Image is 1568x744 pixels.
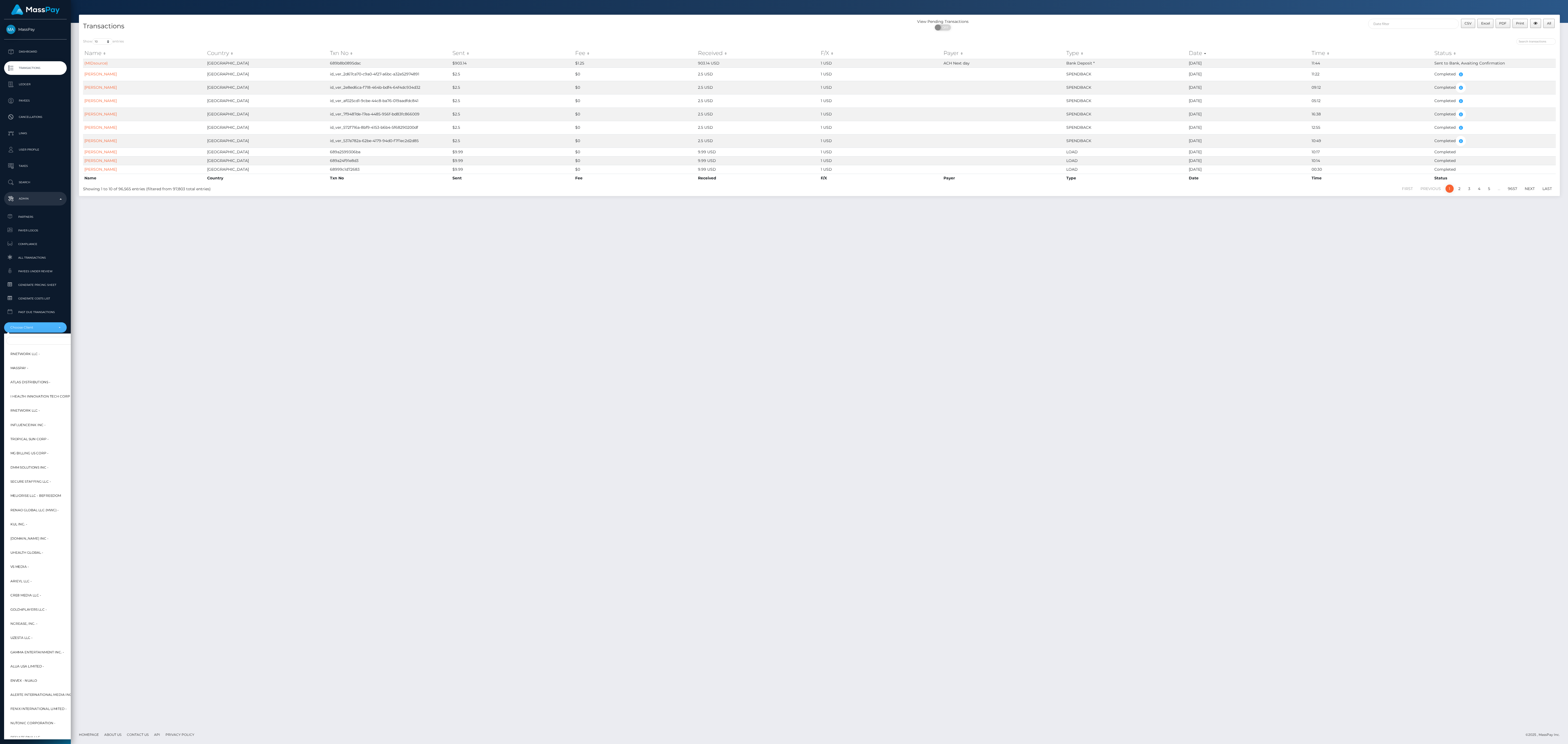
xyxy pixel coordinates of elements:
[329,134,451,148] td: id_ver_537a782a-62be-4179-94d0-f7f1ec2d2d85
[4,238,67,250] a: Compliance
[6,48,65,56] p: Dashboard
[574,174,697,182] th: Fee
[1481,21,1490,25] span: Excel
[10,393,72,400] span: I HEALTH INNOVATION TECH CORP -
[4,211,67,223] a: Partners
[574,121,697,134] td: $0
[6,97,65,105] p: Payees
[206,59,329,68] td: [GEOGRAPHIC_DATA]
[1065,121,1188,134] td: SPENDBACK
[329,108,451,121] td: id_ver_7f9487de-17ea-4485-956f-bd83fc866009
[84,167,117,172] a: [PERSON_NAME]
[451,148,574,156] td: $9.99
[1065,134,1188,148] td: SPENDBACK
[574,68,697,81] td: $0
[697,121,819,134] td: 2.5 USD
[451,81,574,94] td: $2.5
[1065,174,1188,182] th: Type
[1187,59,1310,68] td: [DATE]
[10,620,38,627] span: Ncrease, Inc. -
[574,108,697,121] td: $0
[451,59,574,68] td: $903.14
[697,134,819,148] td: 2.5 USD
[1475,185,1483,193] a: 4
[1310,134,1433,148] td: 10:49
[1065,165,1188,174] td: LOAD
[1310,68,1433,81] td: 11:22
[6,80,65,88] p: Ledger
[1310,165,1433,174] td: 00:30
[451,156,574,165] td: $9.99
[1485,185,1493,193] a: 5
[1187,156,1310,165] td: [DATE]
[84,125,117,130] a: [PERSON_NAME]
[10,578,32,585] span: Arieyl LLC -
[4,293,67,304] a: Generate Costs List
[10,379,50,386] span: Atlas Distributions -
[10,421,46,428] span: InfluenceInk Inc -
[1433,94,1556,108] td: Completed
[1187,48,1310,59] th: Date: activate to sort column ascending
[1187,94,1310,108] td: [DATE]
[84,85,117,90] a: [PERSON_NAME]
[4,252,67,264] a: All Transactions
[1187,134,1310,148] td: [DATE]
[1065,81,1188,94] td: SPENDBACK
[4,110,67,124] a: Cancellations
[10,507,59,514] span: Renao Global LLC (MWC) -
[1465,21,1472,25] span: CSV
[6,64,65,72] p: Transactions
[206,121,329,134] td: [GEOGRAPHIC_DATA]
[1187,121,1310,134] td: [DATE]
[206,68,329,81] td: [GEOGRAPHIC_DATA]
[206,134,329,148] td: [GEOGRAPHIC_DATA]
[697,174,819,182] th: Received
[10,535,48,542] span: [DOMAIN_NAME] INC -
[125,730,151,739] a: Contact Us
[6,129,65,137] p: Links
[697,48,819,59] th: Received: activate to sort column ascending
[329,148,451,156] td: 689a2599306ba
[6,309,65,315] span: Past Due Transactions
[10,407,40,414] span: rNetwork LLC -
[942,174,1065,182] th: Payer
[1187,165,1310,174] td: [DATE]
[1433,134,1556,148] td: Completed
[1065,108,1188,121] td: SPENDBACK
[1310,174,1433,182] th: Time
[92,38,113,45] select: Showentries
[1477,19,1493,28] button: Excel
[84,158,117,163] a: [PERSON_NAME]
[1496,19,1510,28] button: PDF
[1310,148,1433,156] td: 10:17
[819,108,942,121] td: 1 USD
[1065,48,1188,59] th: Type: activate to sort column ascending
[1433,174,1556,182] th: Status
[819,48,942,59] th: F/X: activate to sort column ascending
[1187,81,1310,94] td: [DATE]
[697,148,819,156] td: 9.99 USD
[1310,81,1433,94] td: 09:12
[4,265,67,277] a: Payees under Review
[77,730,101,739] a: Homepage
[697,94,819,108] td: 2.5 USD
[1505,185,1520,193] a: 9657
[574,134,697,148] td: $0
[1539,185,1555,193] a: Last
[938,25,951,30] span: OFF
[83,184,692,192] div: Showing 1 to 10 of 96,565 entries (filtered from 97,803 total entries)
[84,138,117,143] a: [PERSON_NAME]
[1187,174,1310,182] th: Date
[6,178,65,186] p: Search
[4,143,67,157] a: User Profile
[1368,19,1459,29] input: Date filter
[6,337,126,345] input: Search
[6,282,65,288] span: Generate Pricing Sheet
[10,478,51,485] span: Secure Staffing LLC -
[10,734,42,741] span: Results RNA LLC -
[574,156,697,165] td: $0
[4,61,67,75] a: Transactions
[574,165,697,174] td: $0
[1530,19,1541,28] button: Column visibility
[206,108,329,121] td: [GEOGRAPHIC_DATA]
